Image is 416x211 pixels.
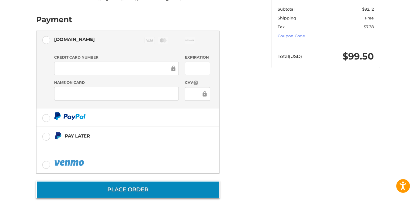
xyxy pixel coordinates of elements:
[278,7,295,12] span: Subtotal
[36,15,72,24] h2: Payment
[54,34,95,44] div: [DOMAIN_NAME]
[185,55,210,60] label: Expiration
[65,131,181,141] div: Pay Later
[342,51,374,62] span: $99.50
[365,15,374,20] span: Free
[278,24,285,29] span: Tax
[278,15,296,20] span: Shipping
[54,132,62,140] img: Pay Later icon
[278,33,305,38] a: Coupon Code
[54,80,179,85] label: Name on Card
[54,112,86,120] img: PayPal icon
[278,53,302,59] span: Total (USD)
[54,55,179,60] label: Credit Card Number
[54,142,181,148] iframe: PayPal Message 1
[362,7,374,12] span: $92.12
[185,80,210,86] label: CVV
[36,181,220,198] button: Place Order
[54,159,85,167] img: PayPal icon
[364,24,374,29] span: $7.38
